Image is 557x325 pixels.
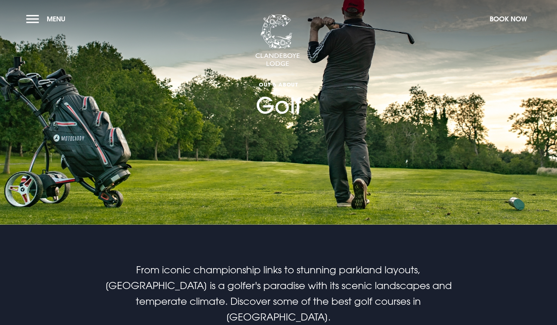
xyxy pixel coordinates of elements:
[47,15,65,23] span: Menu
[100,262,456,325] p: From iconic championship links to stunning parkland layouts, [GEOGRAPHIC_DATA] is a golfer's para...
[256,40,302,118] h1: Golf
[256,81,302,88] span: OUT & ABOUT
[255,15,300,67] img: Clandeboye Lodge
[26,11,69,27] button: Menu
[486,11,531,27] button: Book Now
